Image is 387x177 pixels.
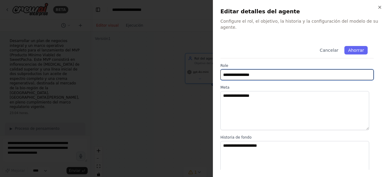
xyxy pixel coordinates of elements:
[220,85,229,90] font: Meta
[220,19,378,30] font: Configure el rol, el objetivo, la historia y la configuración del modelo de su agente.
[220,135,252,139] font: Historia de fondo
[316,46,342,54] button: Cancelar
[348,48,364,53] font: Ahorrar
[220,64,228,68] font: Role
[320,48,339,53] font: Cancelar
[344,46,368,54] button: Ahorrar
[220,8,300,15] font: Editar detalles del agente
